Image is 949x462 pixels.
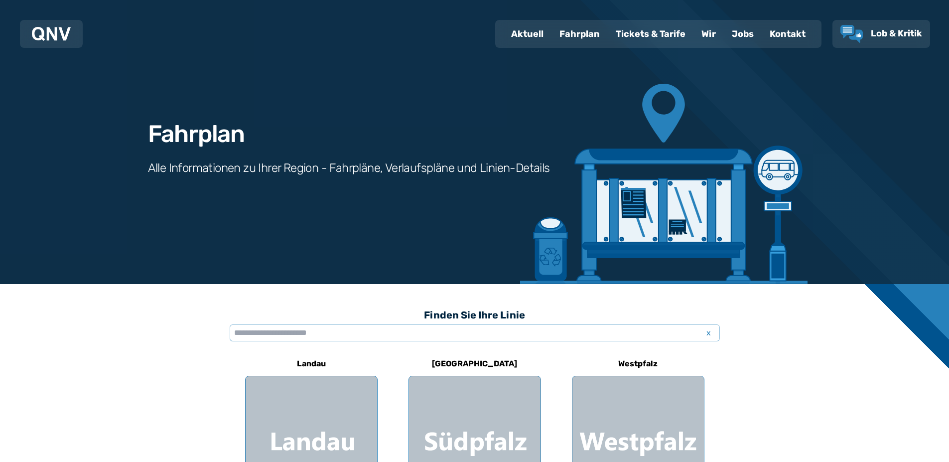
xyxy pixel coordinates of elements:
a: Wir [693,21,724,47]
h3: Finden Sie Ihre Linie [230,304,720,326]
a: Kontakt [762,21,813,47]
img: QNV Logo [32,27,71,41]
h1: Fahrplan [148,122,245,146]
span: Lob & Kritik [871,28,922,39]
h6: [GEOGRAPHIC_DATA] [428,356,521,372]
a: Aktuell [503,21,551,47]
a: Tickets & Tarife [608,21,693,47]
h6: Westpfalz [614,356,662,372]
a: Jobs [724,21,762,47]
h6: Landau [293,356,330,372]
a: Lob & Kritik [840,25,922,43]
h3: Alle Informationen zu Ihrer Region - Fahrpläne, Verlaufspläne und Linien-Details [148,160,550,176]
a: QNV Logo [32,24,71,44]
a: Fahrplan [551,21,608,47]
span: x [702,327,716,339]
